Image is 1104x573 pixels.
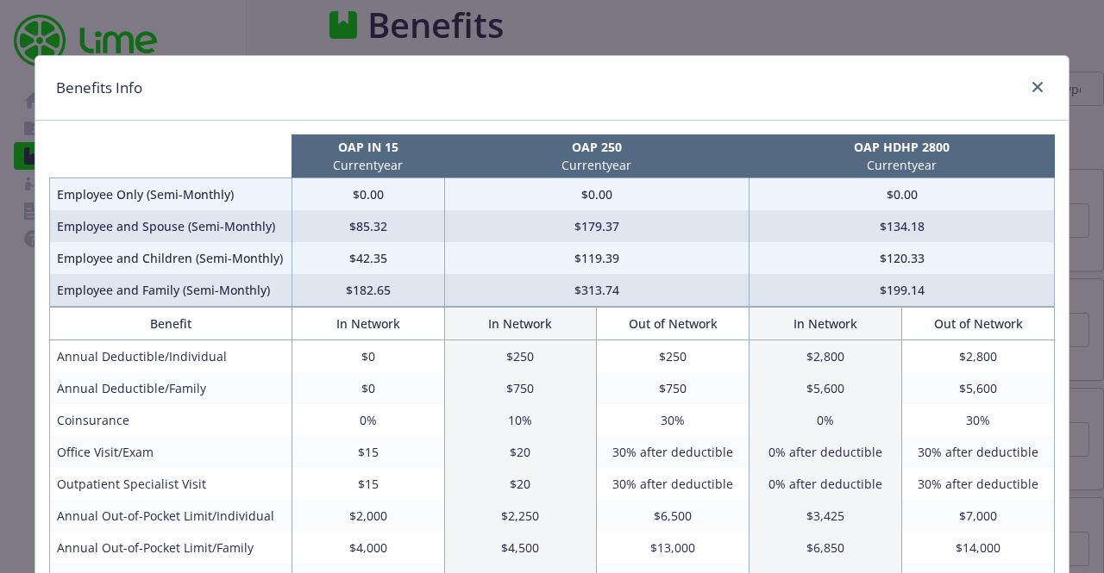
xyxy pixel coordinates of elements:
[753,138,1051,156] p: OAP HDHP 2800
[750,372,902,404] td: $5,600
[902,532,1055,564] td: $14,000
[292,436,444,468] td: $15
[750,274,1055,307] td: $199.14
[292,404,444,436] td: 0%
[50,308,292,340] th: Benefit
[292,242,444,274] td: $42.35
[444,468,597,500] td: $20
[902,340,1055,373] td: $2,800
[50,134,292,178] th: intentionally left blank
[50,274,292,307] td: Employee and Family (Semi-Monthly)
[50,468,292,500] td: Outpatient Specialist Visit
[444,372,597,404] td: $750
[444,242,750,274] td: $119.39
[750,340,902,373] td: $2,800
[50,242,292,274] td: Employee and Children (Semi-Monthly)
[444,500,597,532] td: $2,250
[50,500,292,532] td: Annual Out-of-Pocket Limit/Individual
[902,468,1055,500] td: 30% after deductible
[444,178,750,211] td: $0.00
[750,178,1055,211] td: $0.00
[444,404,597,436] td: 10%
[1027,77,1048,97] a: close
[753,156,1051,174] p: Current year
[444,436,597,468] td: $20
[292,372,444,404] td: $0
[444,308,597,340] th: In Network
[295,138,441,156] p: OAP IN 15
[56,77,142,99] h1: Benefits Info
[597,500,750,532] td: $6,500
[292,178,444,211] td: $0.00
[292,532,444,564] td: $4,000
[50,210,292,242] td: Employee and Spouse (Semi-Monthly)
[597,372,750,404] td: $750
[750,500,902,532] td: $3,425
[750,532,902,564] td: $6,850
[50,436,292,468] td: Office Visit/Exam
[902,372,1055,404] td: $5,600
[50,532,292,564] td: Annual Out-of-Pocket Limit/Family
[902,500,1055,532] td: $7,000
[750,404,902,436] td: 0%
[50,340,292,373] td: Annual Deductible/Individual
[295,156,441,174] p: Current year
[750,468,902,500] td: 0% after deductible
[750,308,902,340] th: In Network
[444,274,750,307] td: $313.74
[597,532,750,564] td: $13,000
[750,242,1055,274] td: $120.33
[50,372,292,404] td: Annual Deductible/Family
[902,436,1055,468] td: 30% after deductible
[292,468,444,500] td: $15
[597,468,750,500] td: 30% after deductible
[597,340,750,373] td: $250
[444,532,597,564] td: $4,500
[750,210,1055,242] td: $134.18
[597,308,750,340] th: Out of Network
[902,404,1055,436] td: 30%
[444,340,597,373] td: $250
[292,308,444,340] th: In Network
[50,178,292,211] td: Employee Only (Semi-Monthly)
[750,436,902,468] td: 0% after deductible
[597,404,750,436] td: 30%
[448,138,746,156] p: OAP 250
[444,210,750,242] td: $179.37
[597,436,750,468] td: 30% after deductible
[292,210,444,242] td: $85.32
[50,404,292,436] td: Coinsurance
[292,340,444,373] td: $0
[292,274,444,307] td: $182.65
[902,308,1055,340] th: Out of Network
[292,500,444,532] td: $2,000
[448,156,746,174] p: Current year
